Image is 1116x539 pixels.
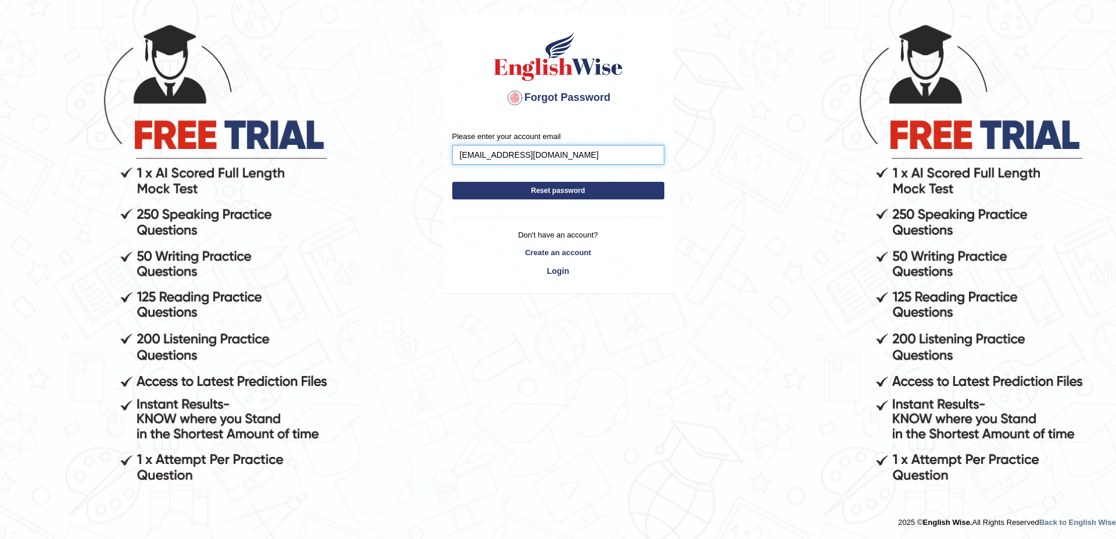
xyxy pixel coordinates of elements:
button: Reset password [452,182,664,199]
span: Forgot Password [506,91,610,103]
label: Please enter your account email [452,131,561,142]
div: 2025 © All Rights Reserved [898,511,1116,528]
a: Create an account [452,247,664,258]
a: Login [452,261,664,281]
strong: English Wise. [923,518,972,527]
img: English Wise [492,30,625,83]
a: Back to English Wise [1039,518,1116,527]
p: Don't have an account? [452,229,664,240]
